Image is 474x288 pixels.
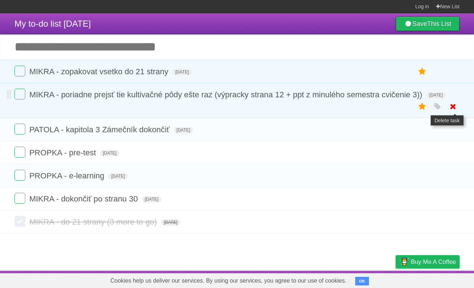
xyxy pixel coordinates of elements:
span: Cookies help us deliver our services. By using our services, you agree to our use of cookies. [103,274,354,288]
span: [DATE] [172,69,192,75]
span: [DATE] [174,127,193,133]
span: PROPKA - pre-test [29,148,98,157]
b: This List [427,20,451,27]
a: About [300,273,315,286]
span: My to-do list [DATE] [14,19,91,28]
label: Done [14,170,25,181]
label: Done [14,124,25,134]
a: Buy me a coffee [396,255,460,269]
a: Developers [323,273,353,286]
label: Done [14,66,25,76]
label: Star task [416,66,429,77]
a: Privacy [386,273,405,286]
span: [DATE] [161,219,181,226]
span: [DATE] [108,173,128,180]
span: [DATE] [426,92,446,98]
span: MIKRA - poriadne prejsť tie kultivačné pôdy ešte raz (výpracky strana 12 + ppt z minulého semestr... [29,90,424,99]
span: Buy me a coffee [411,256,456,268]
a: Terms [362,273,378,286]
span: MIKRA - zopakovat vsetko do 21 strany [29,67,170,76]
img: Buy me a coffee [399,256,409,268]
span: [DATE] [100,150,119,156]
label: Done [14,89,25,99]
span: MIKRA - dokončiť po stranu 30 [29,194,140,203]
label: Done [14,147,25,158]
a: SaveThis List [396,17,460,31]
label: Done [14,216,25,227]
span: PROPKA - e-learning [29,171,106,180]
a: Suggest a feature [414,273,460,286]
button: OK [355,277,369,285]
label: Star task [416,101,429,112]
span: PATOLA - kapitola 3 Zámečník dokončiť [29,125,171,134]
label: Done [14,193,25,204]
span: [DATE] [142,196,161,203]
span: MIKRA - do 21 strany (3 more to go) [29,217,158,226]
